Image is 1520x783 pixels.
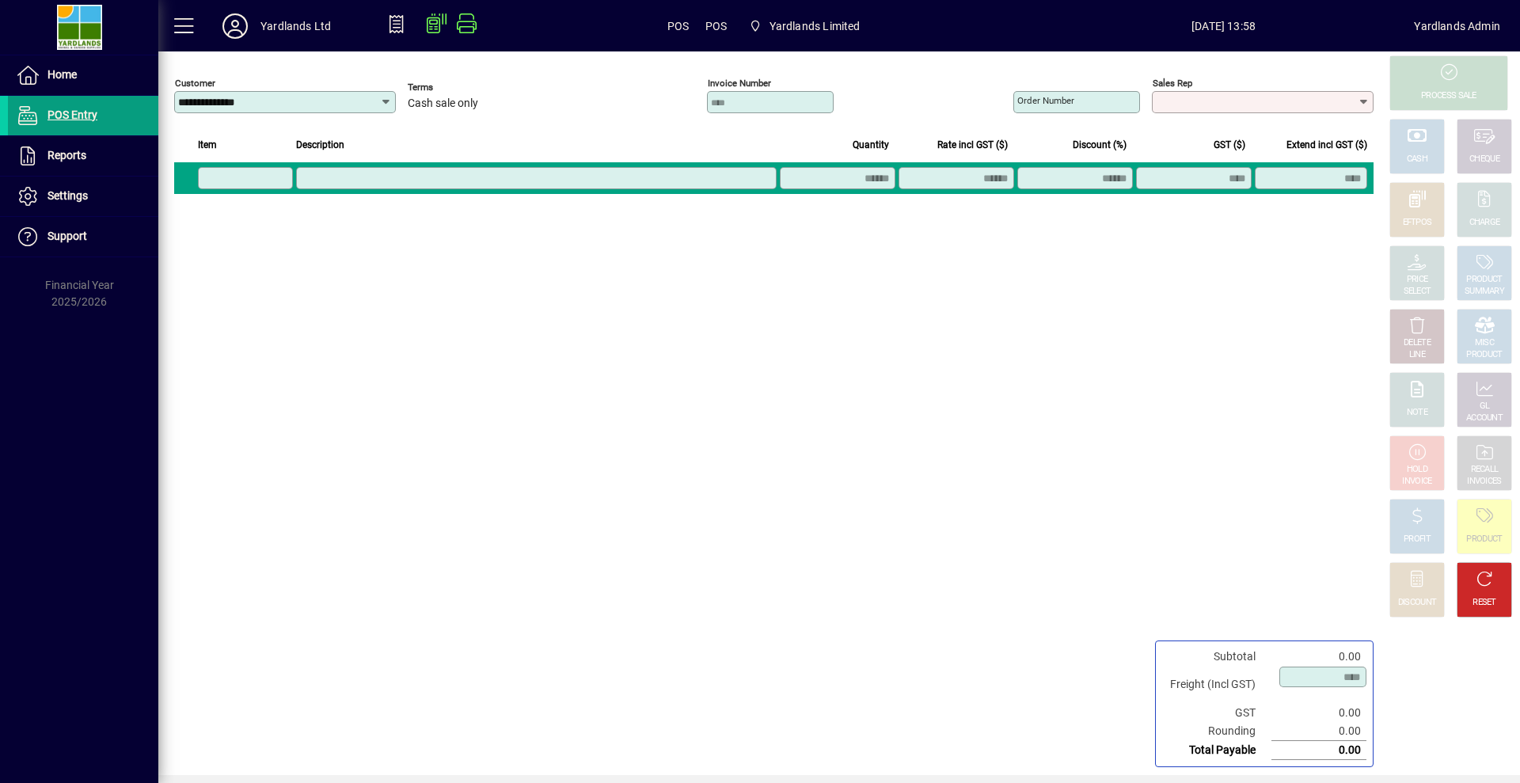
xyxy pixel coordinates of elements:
[1162,648,1271,666] td: Subtotal
[1271,704,1366,722] td: 0.00
[1398,597,1436,609] div: DISCOUNT
[1153,78,1192,89] mat-label: Sales rep
[1404,286,1431,298] div: SELECT
[1466,274,1502,286] div: PRODUCT
[47,189,88,202] span: Settings
[260,13,331,39] div: Yardlands Ltd
[175,78,215,89] mat-label: Customer
[853,136,889,154] span: Quantity
[1466,534,1502,545] div: PRODUCT
[1073,136,1127,154] span: Discount (%)
[1286,136,1367,154] span: Extend incl GST ($)
[210,12,260,40] button: Profile
[1403,217,1432,229] div: EFTPOS
[667,13,690,39] span: POS
[8,55,158,95] a: Home
[1162,666,1271,704] td: Freight (Incl GST)
[1407,154,1427,165] div: CASH
[1466,349,1502,361] div: PRODUCT
[1409,349,1425,361] div: LINE
[1414,13,1500,39] div: Yardlands Admin
[705,13,728,39] span: POS
[743,12,866,40] span: Yardlands Limited
[8,177,158,216] a: Settings
[1214,136,1245,154] span: GST ($)
[1466,412,1503,424] div: ACCOUNT
[47,230,87,242] span: Support
[1404,534,1431,545] div: PROFIT
[937,136,1008,154] span: Rate incl GST ($)
[1162,704,1271,722] td: GST
[1271,741,1366,760] td: 0.00
[47,108,97,121] span: POS Entry
[1162,741,1271,760] td: Total Payable
[1467,476,1501,488] div: INVOICES
[1017,95,1074,106] mat-label: Order number
[1472,597,1496,609] div: RESET
[1407,407,1427,419] div: NOTE
[296,136,344,154] span: Description
[1480,401,1490,412] div: GL
[408,97,478,110] span: Cash sale only
[8,136,158,176] a: Reports
[1421,90,1476,102] div: PROCESS SALE
[1469,217,1500,229] div: CHARGE
[1271,722,1366,741] td: 0.00
[47,149,86,162] span: Reports
[408,82,503,93] span: Terms
[1402,476,1431,488] div: INVOICE
[1469,154,1499,165] div: CHEQUE
[769,13,861,39] span: Yardlands Limited
[1465,286,1504,298] div: SUMMARY
[1404,337,1431,349] div: DELETE
[1162,722,1271,741] td: Rounding
[8,217,158,257] a: Support
[1475,337,1494,349] div: MISC
[1407,464,1427,476] div: HOLD
[1033,13,1415,39] span: [DATE] 13:58
[1407,274,1428,286] div: PRICE
[708,78,771,89] mat-label: Invoice number
[1271,648,1366,666] td: 0.00
[47,68,77,81] span: Home
[198,136,217,154] span: Item
[1471,464,1499,476] div: RECALL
